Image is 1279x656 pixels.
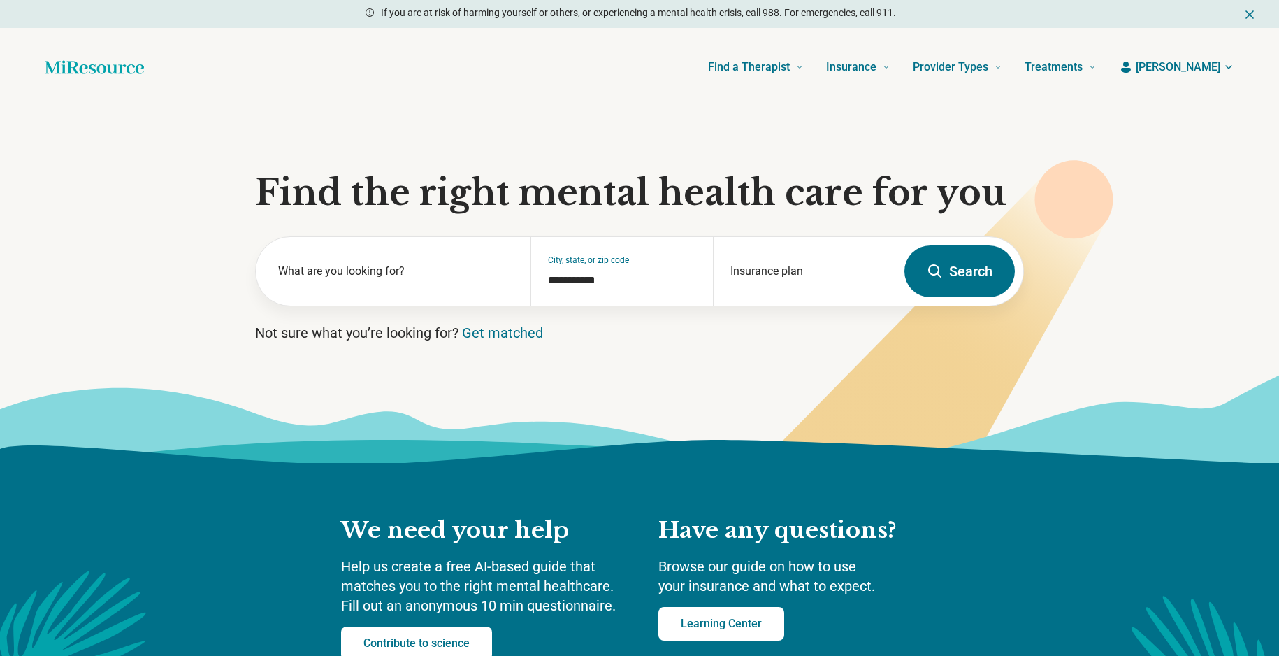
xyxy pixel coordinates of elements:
p: Not sure what you’re looking for? [255,323,1024,343]
span: Insurance [826,57,876,77]
a: Treatments [1025,39,1097,95]
a: Learning Center [658,607,784,641]
p: Browse our guide on how to use your insurance and what to expect. [658,557,938,596]
h2: We need your help [341,516,630,546]
button: [PERSON_NAME] [1119,59,1234,76]
button: Search [904,245,1015,297]
button: Dismiss [1243,6,1257,22]
p: Help us create a free AI-based guide that matches you to the right mental healthcare. Fill out an... [341,557,630,615]
span: Provider Types [913,57,988,77]
a: Find a Therapist [708,39,804,95]
span: Find a Therapist [708,57,790,77]
label: What are you looking for? [278,263,514,280]
a: Insurance [826,39,890,95]
h2: Have any questions? [658,516,938,546]
a: Home page [45,53,144,81]
span: Treatments [1025,57,1083,77]
a: Get matched [462,325,543,341]
a: Provider Types [913,39,1002,95]
p: If you are at risk of harming yourself or others, or experiencing a mental health crisis, call 98... [381,6,896,20]
h1: Find the right mental health care for you [255,172,1024,214]
span: [PERSON_NAME] [1136,59,1220,76]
